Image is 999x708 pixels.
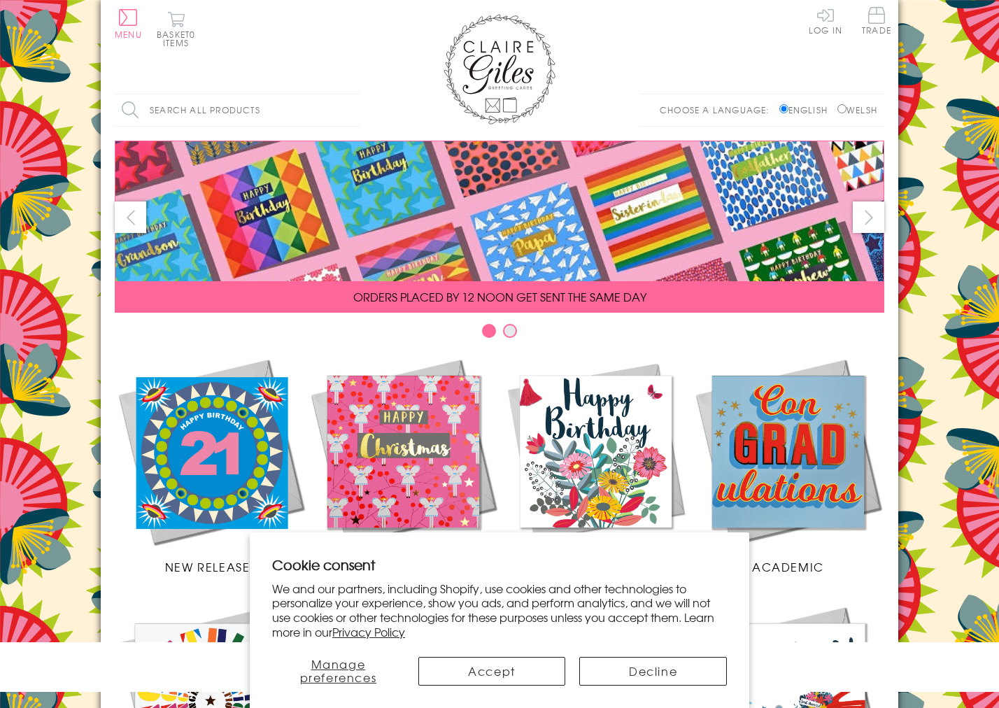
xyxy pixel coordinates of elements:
[444,14,555,125] img: Claire Giles Greetings Cards
[163,28,195,49] span: 0 items
[115,94,360,126] input: Search all products
[499,355,692,575] a: Birthdays
[272,657,404,686] button: Manage preferences
[779,104,788,113] input: English
[272,555,727,574] h2: Cookie consent
[503,324,517,338] button: Carousel Page 2
[115,201,146,233] button: prev
[579,657,727,686] button: Decline
[272,581,727,639] p: We and our partners, including Shopify, use cookies and other technologies to personalize your ex...
[779,104,835,116] label: English
[752,558,824,575] span: Academic
[853,201,884,233] button: next
[809,7,842,34] a: Log In
[157,11,195,47] button: Basket0 items
[862,7,891,37] a: Trade
[660,104,777,116] p: Choose a language:
[115,9,142,38] button: Menu
[353,288,646,305] span: ORDERS PLACED BY 12 NOON GET SENT THE SAME DAY
[332,623,405,640] a: Privacy Policy
[837,104,877,116] label: Welsh
[115,323,884,345] div: Carousel Pagination
[482,324,496,338] button: Carousel Page 1 (Current Slide)
[300,656,377,686] span: Manage preferences
[346,94,360,126] input: Search
[837,104,846,113] input: Welsh
[165,558,257,575] span: New Releases
[418,657,566,686] button: Accept
[692,355,884,575] a: Academic
[115,28,142,41] span: Menu
[307,355,499,575] a: Christmas
[862,7,891,34] span: Trade
[115,355,307,575] a: New Releases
